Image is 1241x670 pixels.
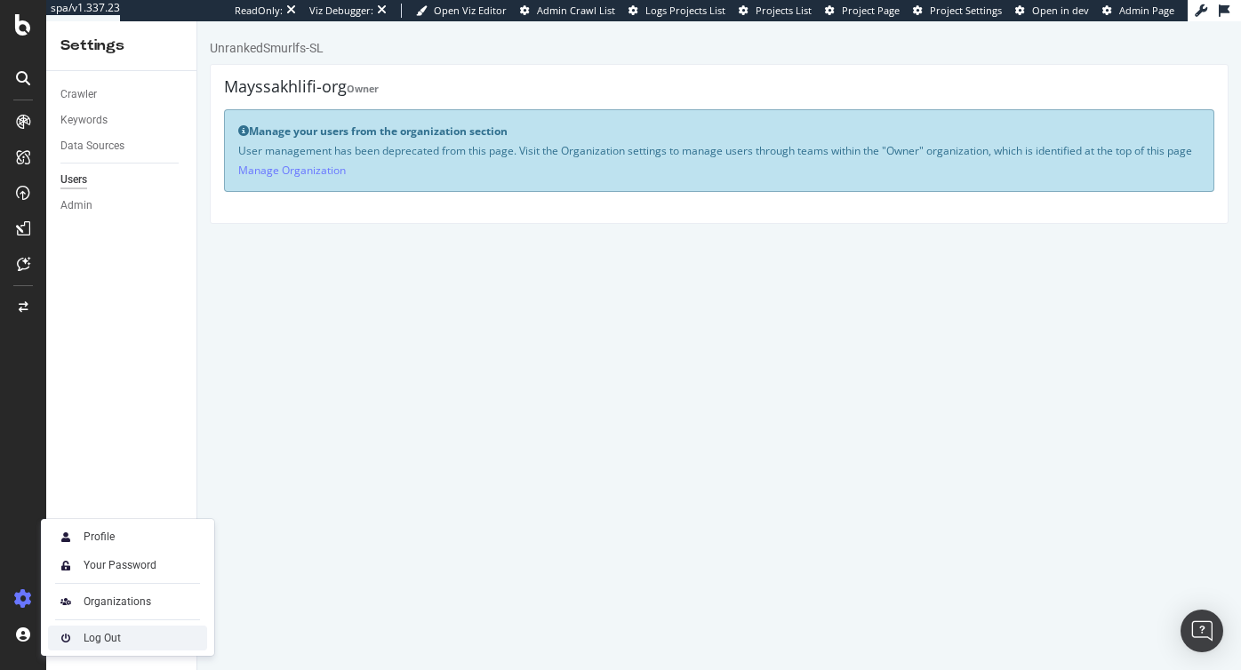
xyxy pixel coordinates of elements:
a: Your Password [48,553,207,578]
b: Manage your users from the organization section [52,102,310,117]
div: Open Intercom Messenger [1181,610,1223,652]
a: Log Out [48,626,207,650]
a: Profile [48,524,207,549]
a: Manage Organization [41,141,148,156]
div: Log Out [84,631,121,645]
div: Your Password [84,558,156,572]
p: User management has been deprecated from this page. Visit the Organization settings to manage use... [41,122,1003,137]
img: AtrBVVRoAgWaAAAAAElFTkSuQmCC [55,591,76,612]
div: UnrankedSmurlfs-SL [12,18,126,36]
img: prfnF3csMXgAAAABJRU5ErkJggg== [55,627,76,649]
img: tUVSALn78D46LlpAY8klYZqgKwTuBm2K29c6p1XQNDCsM0DgKSSoAXXevcAwljcHBINEg0LrUEktgcYYD5sVUphq1JigPmkfB... [55,554,76,576]
a: Organizations [48,589,207,614]
h4: Mayssakhlifi-org [27,57,1017,75]
div: Organizations [84,594,151,609]
strong: Owner [149,60,181,74]
div: Profile [84,530,115,544]
img: Xx2yTbCeVcdxHMdxHOc+8gctb42vCocUYgAAAABJRU5ErkJggg== [55,526,76,547]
